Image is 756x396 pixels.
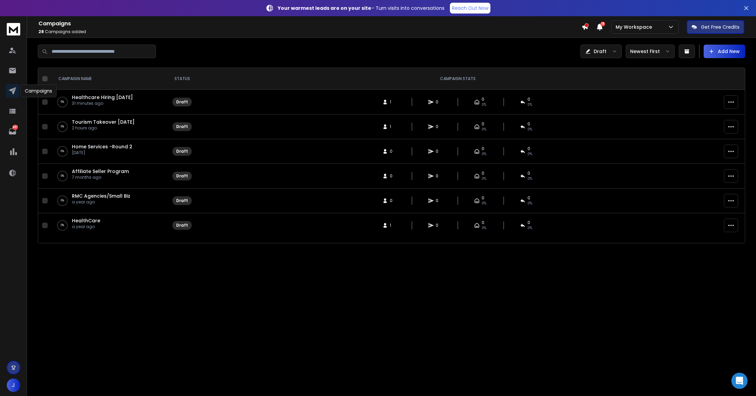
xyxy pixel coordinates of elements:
span: 1 [390,124,397,129]
span: 0% [528,151,532,157]
td: 0%HealthCarea year ago [50,213,168,238]
span: 1 [390,223,397,228]
a: Healthcare Hiring [DATE] [72,94,133,101]
td: 0%Healthcare Hiring [DATE]31 minutes ago [50,90,168,115]
div: Campaigns [21,84,57,97]
div: Open Intercom Messenger [731,373,748,389]
p: 0 % [61,123,64,130]
h1: Campaigns [38,20,582,28]
span: 0 [528,171,530,176]
p: Reach Out Now [452,5,488,11]
td: 0%Tourism Takeover [DATE]2 hours ago [50,115,168,139]
span: 0 [436,99,442,105]
span: 0 [436,124,442,129]
button: Add New [704,45,745,58]
p: 7 months ago [72,175,129,180]
a: HealthCare [72,217,100,224]
div: Draft [176,198,188,203]
th: STATUS [168,68,196,90]
span: 0 [482,97,484,102]
span: 0 [482,121,484,127]
span: 1 [390,99,397,105]
span: 0% [528,225,532,231]
div: Draft [176,124,188,129]
button: Newest First [626,45,675,58]
button: J [7,378,20,392]
span: 0 [528,195,530,201]
a: 487 [6,125,19,138]
span: 0 [482,171,484,176]
p: 0 % [61,173,64,179]
span: 0% [482,127,486,132]
p: My Workspace [616,24,655,30]
p: 0 % [61,148,64,155]
span: 0 [528,220,530,225]
span: 0% [528,201,532,206]
th: CAMPAIGN NAME [50,68,168,90]
a: Affiliate Seller Program [72,168,129,175]
p: [DATE] [72,150,132,155]
p: Campaigns added [38,29,582,34]
span: 0% [482,225,486,231]
div: Draft [176,173,188,179]
p: 31 minutes ago [72,101,133,106]
span: 0% [528,102,532,107]
span: 0 [482,195,484,201]
div: Draft [176,149,188,154]
strong: Your warmest leads are on your site [278,5,371,11]
td: 0%RMC Agencies/Small Biza year ago [50,189,168,213]
span: 0 [390,149,397,154]
span: 0% [482,176,486,181]
span: 0% [528,176,532,181]
span: 0 [390,198,397,203]
p: 0 % [61,99,64,105]
img: logo [7,23,20,35]
span: 0% [482,151,486,157]
span: 28 [38,29,44,34]
span: 0 [436,149,442,154]
p: 0 % [61,222,64,229]
span: 0% [528,127,532,132]
td: 0%Home Services -Round 2[DATE] [50,139,168,164]
span: 0% [482,201,486,206]
th: CAMPAIGN STATS [196,68,720,90]
p: a year ago [72,224,100,229]
p: a year ago [72,199,130,205]
button: Get Free Credits [687,20,744,34]
span: 0 [528,121,530,127]
span: 18 [600,22,605,26]
p: 487 [12,125,18,130]
span: 0 [528,146,530,151]
a: RMC Agencies/Small Biz [72,193,130,199]
span: 0 [482,220,484,225]
span: 0 [436,223,442,228]
span: 0 [436,173,442,179]
p: Get Free Credits [701,24,739,30]
span: 0 [528,97,530,102]
span: 0% [482,102,486,107]
a: Tourism Takeover [DATE] [72,119,135,125]
p: 0 % [61,197,64,204]
a: Reach Out Now [450,3,490,14]
p: – Turn visits into conversations [278,5,444,11]
span: 0 [482,146,484,151]
td: 0%Affiliate Seller Program7 months ago [50,164,168,189]
div: Draft [176,223,188,228]
p: Draft [594,48,606,55]
span: 0 [436,198,442,203]
span: 0 [390,173,397,179]
p: 2 hours ago [72,125,135,131]
a: Home Services -Round 2 [72,143,132,150]
div: Draft [176,99,188,105]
